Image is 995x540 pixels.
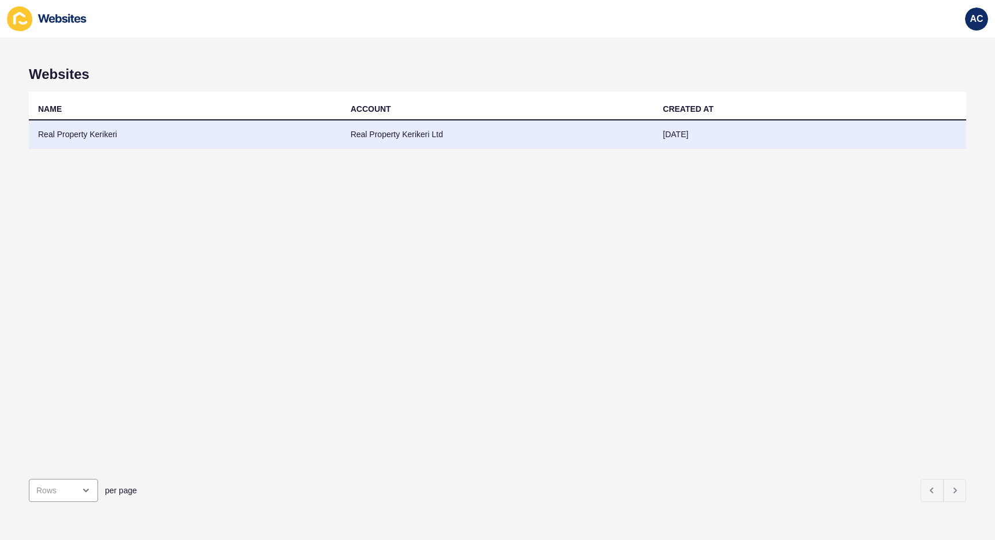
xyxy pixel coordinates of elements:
[654,120,966,149] td: [DATE]
[105,485,137,496] span: per page
[38,103,62,115] div: NAME
[29,120,341,149] td: Real Property Kerikeri
[351,103,391,115] div: ACCOUNT
[29,479,98,502] div: open menu
[29,66,966,82] h1: Websites
[663,103,714,115] div: CREATED AT
[970,13,983,25] span: AC
[341,120,654,149] td: Real Property Kerikeri Ltd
